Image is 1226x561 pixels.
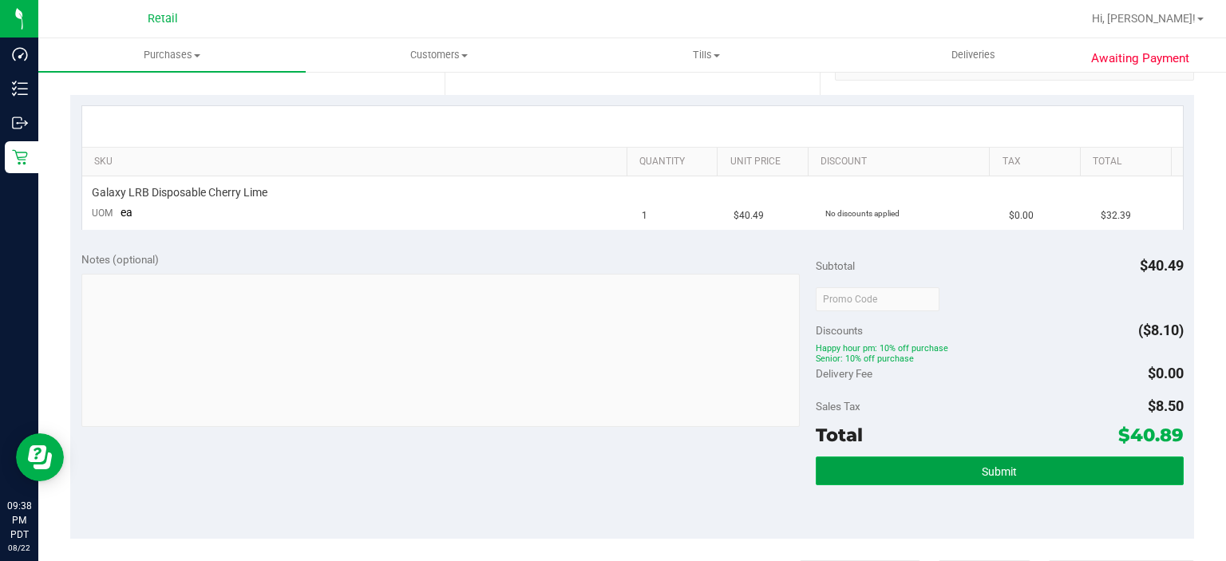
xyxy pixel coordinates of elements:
[573,38,840,72] a: Tills
[38,48,306,62] span: Purchases
[639,156,711,168] a: Quantity
[642,208,647,223] span: 1
[816,456,1183,485] button: Submit
[38,38,306,72] a: Purchases
[12,46,28,62] inline-svg: Dashboard
[730,156,802,168] a: Unit Price
[92,185,267,200] span: Galaxy LRB Disposable Cherry Lime
[92,207,113,219] span: UOM
[148,12,178,26] span: Retail
[574,48,840,62] span: Tills
[1148,397,1184,414] span: $8.50
[94,156,620,168] a: SKU
[816,343,1183,354] span: Happy hour pm: 10% off purchase
[982,465,1017,478] span: Submit
[1092,12,1196,25] span: Hi, [PERSON_NAME]!
[306,48,572,62] span: Customers
[816,287,939,311] input: Promo Code
[12,149,28,165] inline-svg: Retail
[816,354,1183,365] span: Senior: 10% off purchase
[734,208,764,223] span: $40.49
[1009,208,1034,223] span: $0.00
[816,367,872,380] span: Delivery Fee
[1093,156,1165,168] a: Total
[825,209,900,218] span: No discounts applied
[1140,257,1184,274] span: $40.49
[1138,322,1184,338] span: ($8.10)
[1101,208,1131,223] span: $32.39
[1118,424,1184,446] span: $40.89
[930,48,1017,62] span: Deliveries
[7,542,31,554] p: 08/22
[816,424,863,446] span: Total
[16,433,64,481] iframe: Resource center
[816,259,855,272] span: Subtotal
[1091,49,1189,68] span: Awaiting Payment
[821,156,983,168] a: Discount
[816,316,863,345] span: Discounts
[12,81,28,97] inline-svg: Inventory
[81,253,159,266] span: Notes (optional)
[816,400,860,413] span: Sales Tax
[840,38,1107,72] a: Deliveries
[121,206,132,219] span: ea
[1003,156,1074,168] a: Tax
[7,499,31,542] p: 09:38 PM PDT
[1148,365,1184,381] span: $0.00
[12,115,28,131] inline-svg: Outbound
[306,38,573,72] a: Customers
